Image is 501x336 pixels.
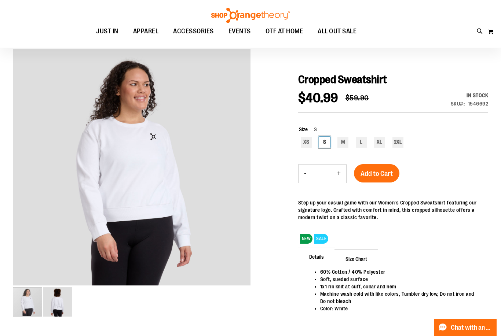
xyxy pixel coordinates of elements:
div: image 1 of 2 [13,287,43,317]
div: image 2 of 2 [43,287,72,317]
span: ALL OUT SALE [318,23,356,40]
button: Decrease product quantity [299,165,312,183]
div: XS [301,137,312,148]
div: M [337,137,348,148]
span: APPAREL [133,23,159,40]
div: XL [374,137,385,148]
span: Size [299,126,308,132]
div: S [319,137,330,148]
li: Color: White [320,305,481,312]
img: Cropped Sweatshirt [43,287,72,317]
div: 2XL [392,137,403,148]
span: Size Chart [334,249,378,268]
span: SALE [314,234,328,244]
button: Increase product quantity [332,165,346,183]
span: $59.90 [345,94,369,102]
li: 60% Cotton / 40% Polyester [320,268,481,276]
button: Chat with an Expert [434,319,497,336]
button: Add to Cart [354,164,399,182]
div: Step up your casual game with our Women's Cropped Sweatshirt featuring our signature logo. Crafte... [298,199,488,221]
div: Availability [451,92,489,99]
span: $40.99 [298,91,338,106]
strong: SKU [451,101,465,107]
div: carousel [13,49,251,317]
span: EVENTS [228,23,251,40]
li: Soft, sueded surface [320,276,481,283]
img: Shop Orangetheory [210,8,291,23]
span: NEW [300,234,313,244]
li: 1x1 rib knit at cuff, collar and hem [320,283,481,290]
span: OTF AT HOME [266,23,303,40]
span: Chat with an Expert [451,324,492,331]
span: JUST IN [96,23,118,40]
span: Add to Cart [361,170,393,178]
img: Front facing view of Cropped Sweatshirt [13,48,251,285]
li: Machine wash cold with like colors, Tumbler dry low, Do not iron and Do not bleach [320,290,481,305]
span: ACCESSORIES [173,23,214,40]
div: 1546692 [468,100,489,107]
input: Product quantity [312,165,332,182]
div: L [356,137,367,148]
span: Cropped Sweatshirt [298,73,387,86]
span: S [308,126,317,132]
span: Details [298,247,335,266]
